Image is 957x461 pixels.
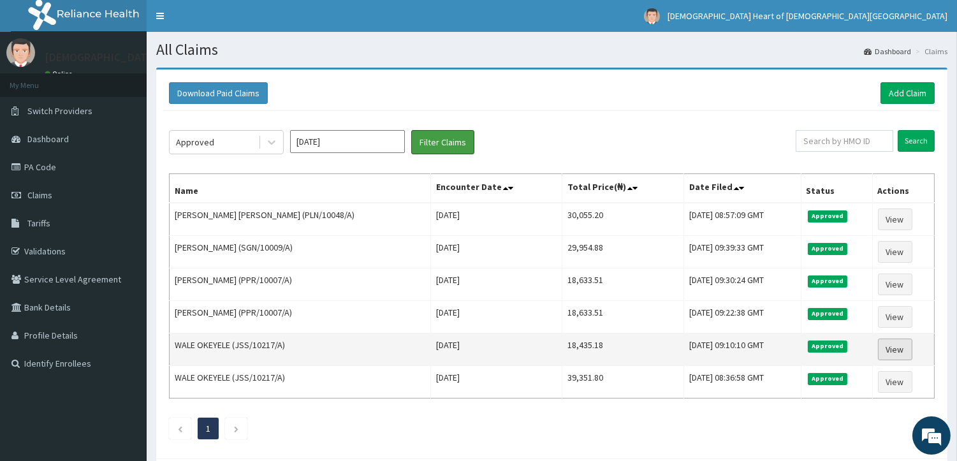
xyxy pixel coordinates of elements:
td: [PERSON_NAME] (SGN/10009/A) [170,236,431,268]
a: Online [45,70,75,78]
img: User Image [644,8,660,24]
td: [DATE] 08:36:58 GMT [683,366,801,399]
span: We're online! [74,145,176,274]
span: Dashboard [27,133,69,145]
a: Dashboard [864,46,911,57]
span: [DEMOGRAPHIC_DATA] Heart of [DEMOGRAPHIC_DATA][GEOGRAPHIC_DATA] [668,10,947,22]
a: View [878,371,912,393]
span: Tariffs [27,217,50,229]
img: d_794563401_company_1708531726252_794563401 [24,64,52,96]
th: Name [170,174,431,203]
th: Status [801,174,872,203]
div: Minimize live chat window [209,6,240,37]
span: Approved [808,275,848,287]
td: 30,055.20 [562,203,684,236]
p: [DEMOGRAPHIC_DATA] Heart of [DEMOGRAPHIC_DATA][GEOGRAPHIC_DATA] [45,52,423,63]
a: Previous page [177,423,183,434]
a: View [878,306,912,328]
a: Page 1 is your current page [206,423,210,434]
textarea: Type your message and hit 'Enter' [6,318,243,362]
td: [DATE] 08:57:09 GMT [683,203,801,236]
td: [DATE] [431,203,562,236]
h1: All Claims [156,41,947,58]
li: Claims [912,46,947,57]
span: Approved [808,308,848,319]
button: Download Paid Claims [169,82,268,104]
td: [DATE] [431,301,562,333]
span: Approved [808,373,848,384]
th: Actions [872,174,934,203]
input: Search [898,130,935,152]
td: [PERSON_NAME] (PPR/10007/A) [170,301,431,333]
span: Approved [808,340,848,352]
div: Approved [176,136,214,149]
button: Filter Claims [411,130,474,154]
td: [DATE] [431,366,562,399]
a: View [878,274,912,295]
span: Approved [808,210,848,222]
td: [DATE] 09:39:33 GMT [683,236,801,268]
span: Approved [808,243,848,254]
a: View [878,209,912,230]
td: WALE OKEYELE (JSS/10217/A) [170,366,431,399]
td: 18,435.18 [562,333,684,366]
td: 18,633.51 [562,301,684,333]
input: Select Month and Year [290,130,405,153]
th: Date Filed [683,174,801,203]
span: Claims [27,189,52,201]
td: [PERSON_NAME] (PPR/10007/A) [170,268,431,301]
a: View [878,339,912,360]
span: Switch Providers [27,105,92,117]
td: WALE OKEYELE (JSS/10217/A) [170,333,431,366]
td: [DATE] 09:22:38 GMT [683,301,801,333]
td: [DATE] 09:30:24 GMT [683,268,801,301]
td: 39,351.80 [562,366,684,399]
td: [DATE] 09:10:10 GMT [683,333,801,366]
td: 29,954.88 [562,236,684,268]
td: 18,633.51 [562,268,684,301]
td: [DATE] [431,268,562,301]
img: User Image [6,38,35,67]
th: Total Price(₦) [562,174,684,203]
a: Add Claim [880,82,935,104]
th: Encounter Date [431,174,562,203]
td: [PERSON_NAME] [PERSON_NAME] (PLN/10048/A) [170,203,431,236]
a: View [878,241,912,263]
td: [DATE] [431,333,562,366]
td: [DATE] [431,236,562,268]
input: Search by HMO ID [796,130,893,152]
div: Chat with us now [66,71,214,88]
a: Next page [233,423,239,434]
